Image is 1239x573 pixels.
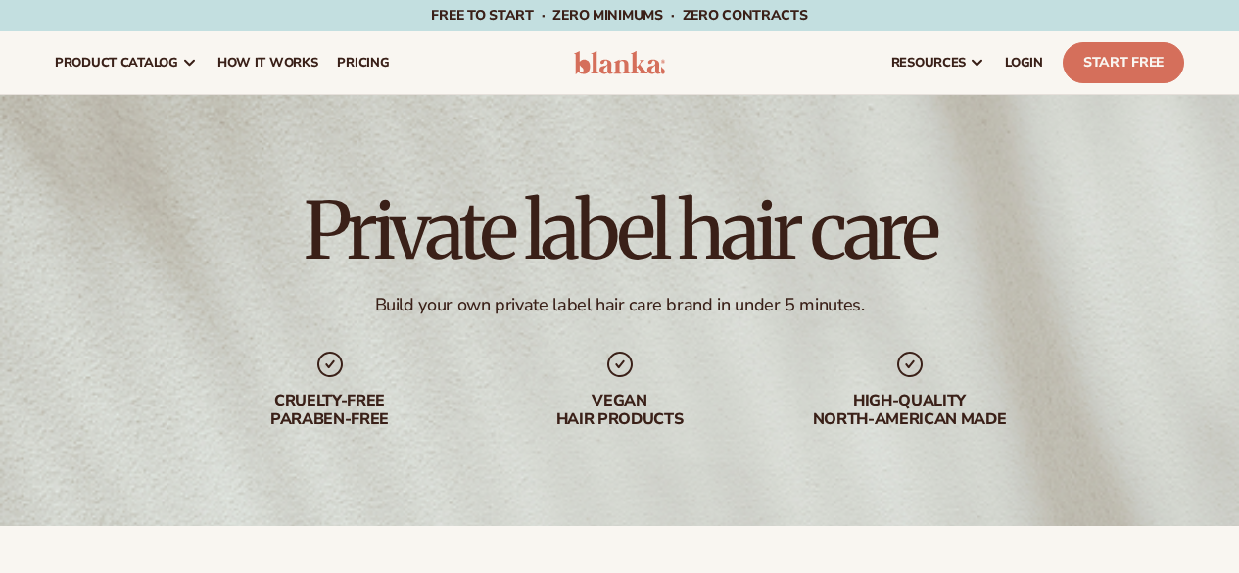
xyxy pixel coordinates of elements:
span: How It Works [217,55,318,71]
span: LOGIN [1005,55,1043,71]
a: product catalog [45,31,208,94]
div: Build your own private label hair care brand in under 5 minutes. [375,294,865,316]
img: logo [574,51,666,74]
span: resources [891,55,966,71]
a: How It Works [208,31,328,94]
a: pricing [327,31,399,94]
div: cruelty-free paraben-free [205,392,455,429]
div: Vegan hair products [495,392,745,429]
a: LOGIN [995,31,1053,94]
span: product catalog [55,55,178,71]
a: Start Free [1063,42,1184,83]
span: Free to start · ZERO minimums · ZERO contracts [431,6,807,24]
h1: Private label hair care [304,192,936,270]
a: resources [882,31,995,94]
div: High-quality North-american made [785,392,1035,429]
span: pricing [337,55,389,71]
